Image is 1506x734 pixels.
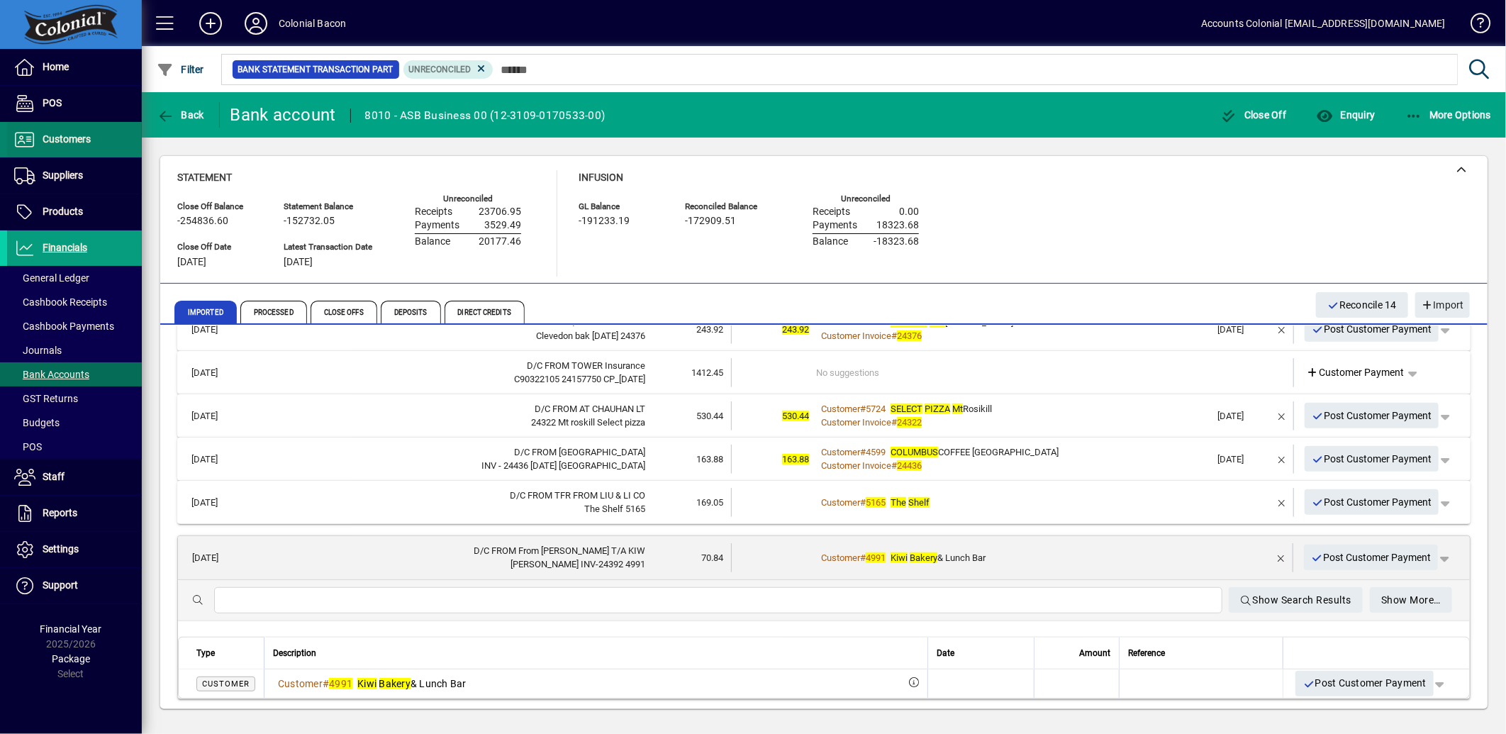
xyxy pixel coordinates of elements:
[43,579,78,591] span: Support
[443,194,493,204] label: Unreconciled
[1316,292,1409,318] button: Reconcile 14
[1421,294,1464,317] span: Import
[14,296,107,308] span: Cashbook Receipts
[178,536,1470,580] mat-expansion-panel-header: [DATE]D/C FROM From [PERSON_NAME] T/A KIW[PERSON_NAME] INV-24392 499170.84Customer#4991Kiwi Baker...
[238,62,394,77] span: Bank Statement Transaction Part
[816,415,927,430] a: Customer Invoice#24322
[7,496,142,531] a: Reports
[415,236,450,248] span: Balance
[1312,404,1432,428] span: Post Customer Payment
[7,568,142,604] a: Support
[252,544,646,558] div: D/C FROM From T M UNG T/A KIW
[14,321,114,332] span: Cashbook Payments
[952,404,963,414] em: Mt
[240,301,307,323] span: Processed
[177,394,1471,438] mat-expansion-panel-header: [DATE]D/C FROM AT CHAUHAN LT24322 Mt roskill Select pizza530.44530.44Customer#5724SELECT PIZZA Mt...
[7,411,142,435] a: Budgets
[1415,292,1470,318] button: Import
[7,122,142,157] a: Customers
[816,458,927,473] a: Customer Invoice#24436
[484,220,521,231] span: 3529.49
[816,401,891,416] a: Customer#5724
[876,220,919,231] span: 18323.68
[897,460,922,471] em: 24436
[891,552,908,563] em: Kiwi
[184,315,251,344] td: [DATE]
[1270,546,1293,569] button: Remove
[908,497,930,508] em: Shelf
[891,460,897,471] span: #
[7,532,142,567] a: Settings
[782,411,809,421] span: 530.44
[866,447,886,457] span: 4599
[841,194,891,204] label: Unreconciled
[14,345,62,356] span: Journals
[43,543,79,555] span: Settings
[891,552,986,563] span: & Lunch Bar
[7,435,142,459] a: POS
[157,64,204,75] span: Filter
[1079,645,1110,661] span: Amount
[273,676,357,691] a: Customer#4991
[1312,318,1432,341] span: Post Customer Payment
[479,206,521,218] span: 23706.95
[43,61,69,72] span: Home
[1312,491,1432,514] span: Post Customer Payment
[381,301,441,323] span: Deposits
[813,236,848,248] span: Balance
[860,404,866,414] span: #
[821,552,860,563] span: Customer
[142,102,220,128] app-page-header-button: Back
[251,416,646,430] div: 24322 Mt roskill Select pizza
[251,459,646,473] div: INV 24436 21/08/2025 Columbus Man
[1370,587,1452,613] button: Show More…
[284,202,372,211] span: Statement Balance
[329,678,352,689] em: 4991
[1312,102,1378,128] button: Enquiry
[14,417,60,428] span: Budgets
[177,438,1471,481] mat-expansion-panel-header: [DATE]D/C FROM [GEOGRAPHIC_DATA]INV - 24436 [DATE] [GEOGRAPHIC_DATA]163.88163.88Customer#4599COLU...
[692,367,724,378] span: 1412.45
[1271,491,1293,513] button: Remove
[1311,546,1432,569] span: Post Customer Payment
[1220,109,1287,121] span: Close Off
[1381,589,1441,612] span: Show More…
[14,272,89,284] span: General Ledger
[415,206,452,218] span: Receipts
[14,441,42,452] span: POS
[816,358,1211,387] td: No suggestions
[43,133,91,145] span: Customers
[821,404,860,414] span: Customer
[184,488,251,517] td: [DATE]
[891,447,1059,457] span: COFFEE [GEOGRAPHIC_DATA]
[153,57,208,82] button: Filter
[579,216,630,227] span: -191233.19
[251,372,646,387] div: C90322105 24157750 CP_22/08/25
[43,97,62,109] span: POS
[1218,452,1271,467] div: [DATE]
[1305,446,1439,472] button: Post Customer Payment
[43,206,83,217] span: Products
[251,329,646,343] div: Clevedon bak 19 Aug 24376
[1240,589,1351,612] span: Show Search Results
[925,404,950,414] em: PIZZA
[284,243,372,252] span: Latest Transaction Date
[184,401,251,430] td: [DATE]
[1201,12,1446,35] div: Accounts Colonial [EMAIL_ADDRESS][DOMAIN_NAME]
[52,653,90,665] span: Package
[1217,102,1290,128] button: Close Off
[357,678,376,689] em: Kiwi
[157,109,204,121] span: Back
[697,411,724,421] span: 530.44
[177,257,206,268] span: [DATE]
[278,678,323,689] span: Customer
[697,454,724,465] span: 163.88
[1405,109,1492,121] span: More Options
[7,266,142,290] a: General Ledger
[821,460,891,471] span: Customer Invoice
[196,645,215,661] span: Type
[1218,323,1271,337] div: [DATE]
[174,301,237,323] span: Imported
[202,679,250,689] span: Customer
[685,202,770,211] span: Reconciled Balance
